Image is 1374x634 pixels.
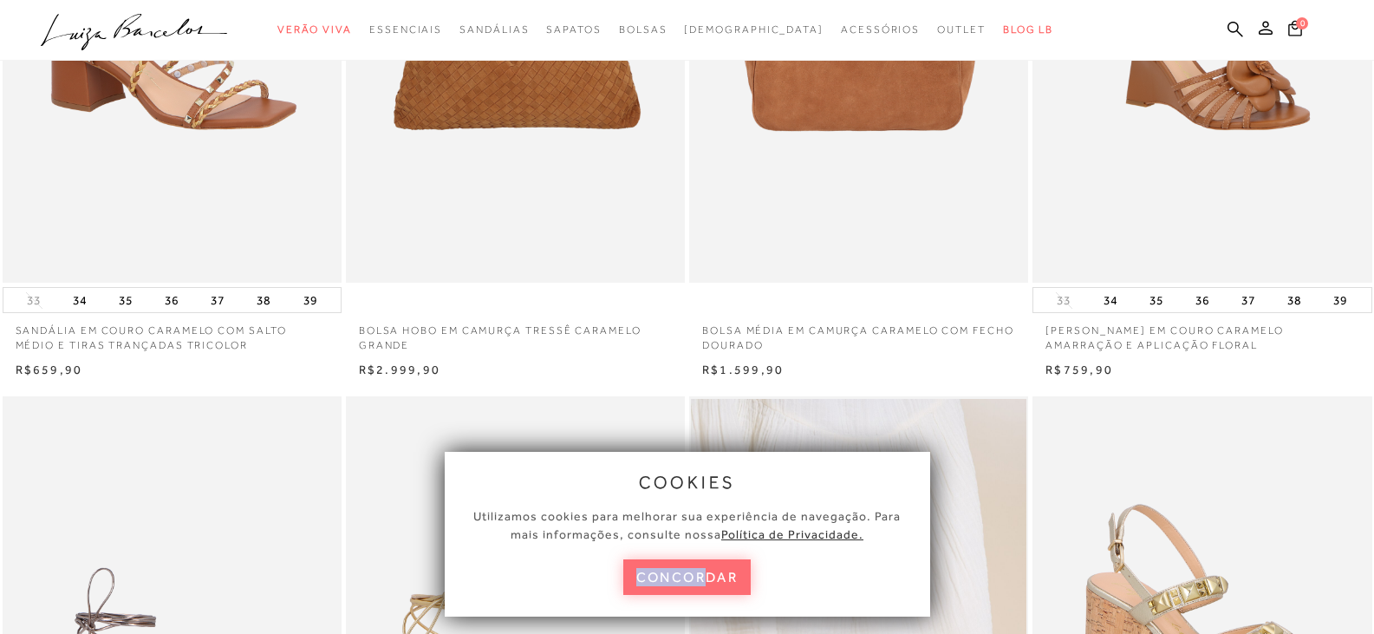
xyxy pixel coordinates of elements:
[841,23,920,36] span: Acessórios
[359,363,440,376] span: R$2.999,90
[684,23,824,36] span: [DEMOGRAPHIC_DATA]
[689,313,1028,353] a: BOLSA MÉDIA EM CAMURÇA CARAMELO COM FECHO DOURADO
[369,14,442,46] a: noSubCategoriesText
[459,14,529,46] a: noSubCategoriesText
[160,288,184,312] button: 36
[702,363,784,376] span: R$1.599,90
[937,23,986,36] span: Outlet
[3,313,342,353] a: SANDÁLIA EM COURO CARAMELO COM SALTO MÉDIO E TIRAS TRANÇADAS TRICOLOR
[114,288,138,312] button: 35
[1098,288,1123,312] button: 34
[1296,17,1308,29] span: 0
[937,14,986,46] a: noSubCategoriesText
[251,288,276,312] button: 38
[22,292,46,309] button: 33
[721,527,863,541] a: Política de Privacidade.
[546,23,601,36] span: Sapatos
[619,14,667,46] a: noSubCategoriesText
[623,559,752,595] button: concordar
[473,509,901,541] span: Utilizamos cookies para melhorar sua experiência de navegação. Para mais informações, consulte nossa
[841,14,920,46] a: noSubCategoriesText
[1052,292,1076,309] button: 33
[277,14,352,46] a: noSubCategoriesText
[1328,288,1352,312] button: 39
[619,23,667,36] span: Bolsas
[459,23,529,36] span: Sandálias
[546,14,601,46] a: noSubCategoriesText
[1282,288,1306,312] button: 38
[298,288,322,312] button: 39
[369,23,442,36] span: Essenciais
[277,23,352,36] span: Verão Viva
[346,313,685,353] a: BOLSA HOBO EM CAMURÇA TRESSÊ CARAMELO GRANDE
[1283,19,1307,42] button: 0
[1003,23,1053,36] span: BLOG LB
[68,288,92,312] button: 34
[1032,313,1371,353] a: [PERSON_NAME] EM COURO CARAMELO AMARRAÇÃO E APLICAÇÃO FLORAL
[1144,288,1169,312] button: 35
[16,363,83,376] span: R$659,90
[684,14,824,46] a: noSubCategoriesText
[205,288,230,312] button: 37
[1190,288,1214,312] button: 36
[1003,14,1053,46] a: BLOG LB
[1236,288,1260,312] button: 37
[639,473,736,492] span: cookies
[1045,363,1113,376] span: R$759,90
